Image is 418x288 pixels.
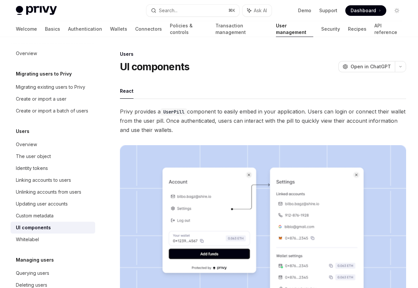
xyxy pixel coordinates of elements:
button: Toggle dark mode [392,5,402,16]
button: Open in ChatGPT [338,61,395,72]
a: The user object [11,150,95,162]
div: Unlinking accounts from users [16,188,81,196]
a: Connectors [135,21,162,37]
a: Welcome [16,21,37,37]
h1: UI components [120,61,189,73]
a: Querying users [11,267,95,279]
a: Unlinking accounts from users [11,186,95,198]
h5: Users [16,127,29,135]
div: Overview [16,141,37,148]
span: ⌘ K [228,8,235,13]
div: Create or import a batch of users [16,107,88,115]
a: Custom metadata [11,210,95,222]
a: Wallets [110,21,127,37]
a: Demo [298,7,311,14]
a: Linking accounts to users [11,174,95,186]
a: Overview [11,48,95,59]
a: Whitelabel [11,234,95,245]
span: Dashboard [351,7,376,14]
a: Overview [11,139,95,150]
button: React [120,83,133,99]
button: Search...⌘K [146,5,239,16]
a: API reference [374,21,402,37]
a: Authentication [68,21,102,37]
div: The user object [16,152,51,160]
a: Basics [45,21,60,37]
div: Users [120,51,406,57]
a: Support [319,7,337,14]
div: Migrating existing users to Privy [16,83,85,91]
a: User management [276,21,314,37]
a: Updating user accounts [11,198,95,210]
h5: Managing users [16,256,54,264]
div: Overview [16,49,37,57]
div: Querying users [16,269,49,277]
h5: Migrating users to Privy [16,70,72,78]
code: UserPill [161,108,187,115]
a: Recipes [348,21,366,37]
div: UI components [16,224,51,232]
a: Migrating existing users to Privy [11,81,95,93]
div: Custom metadata [16,212,54,220]
span: Open in ChatGPT [351,63,391,70]
div: Updating user accounts [16,200,68,208]
a: Identity tokens [11,162,95,174]
button: Ask AI [243,5,272,16]
a: Create or import a batch of users [11,105,95,117]
span: Privy provides a component to easily embed in your application. Users can login or connect their ... [120,107,406,135]
a: Transaction management [215,21,268,37]
span: Ask AI [254,7,267,14]
div: Whitelabel [16,236,39,243]
div: Linking accounts to users [16,176,71,184]
a: Dashboard [345,5,386,16]
div: Identity tokens [16,164,48,172]
a: Policies & controls [170,21,208,37]
div: Create or import a user [16,95,66,103]
div: Search... [159,7,177,15]
a: Create or import a user [11,93,95,105]
img: light logo [16,6,57,15]
a: UI components [11,222,95,234]
a: Security [321,21,340,37]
